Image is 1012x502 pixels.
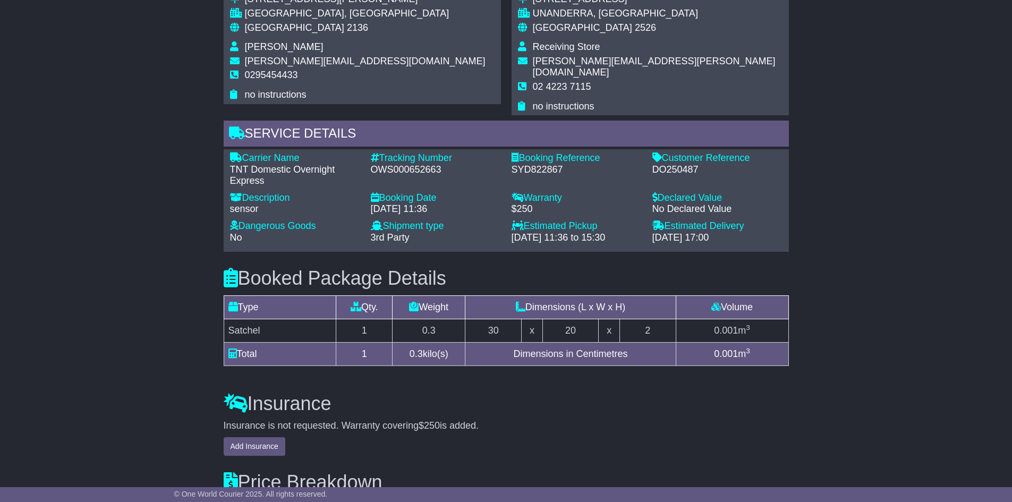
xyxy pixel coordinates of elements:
[245,56,486,66] span: [PERSON_NAME][EMAIL_ADDRESS][DOMAIN_NAME]
[676,342,788,365] td: m
[465,319,522,342] td: 30
[714,325,738,336] span: 0.001
[652,192,783,204] div: Declared Value
[224,420,789,432] div: Insurance is not requested. Warranty covering is added.
[245,41,324,52] span: [PERSON_NAME]
[224,268,789,289] h3: Booked Package Details
[419,420,440,431] span: $250
[746,324,750,331] sup: 3
[336,342,393,365] td: 1
[652,232,783,244] div: [DATE] 17:00
[512,192,642,204] div: Warranty
[230,164,360,187] div: TNT Domestic Overnight Express
[224,121,789,149] div: Service Details
[746,347,750,355] sup: 3
[230,152,360,164] div: Carrier Name
[512,203,642,215] div: $250
[652,152,783,164] div: Customer Reference
[533,56,776,78] span: [PERSON_NAME][EMAIL_ADDRESS][PERSON_NAME][DOMAIN_NAME]
[714,348,738,359] span: 0.001
[245,8,486,20] div: [GEOGRAPHIC_DATA], [GEOGRAPHIC_DATA]
[336,295,393,319] td: Qty.
[230,192,360,204] div: Description
[522,319,542,342] td: x
[245,22,344,33] span: [GEOGRAPHIC_DATA]
[224,393,789,414] h3: Insurance
[676,295,788,319] td: Volume
[410,348,423,359] span: 0.3
[619,319,676,342] td: 2
[635,22,656,33] span: 2526
[371,232,410,243] span: 3rd Party
[230,232,242,243] span: No
[371,152,501,164] div: Tracking Number
[512,232,642,244] div: [DATE] 11:36 to 15:30
[465,295,676,319] td: Dimensions (L x W x H)
[224,295,336,319] td: Type
[542,319,599,342] td: 20
[652,164,783,176] div: DO250487
[512,220,642,232] div: Estimated Pickup
[533,22,632,33] span: [GEOGRAPHIC_DATA]
[465,342,676,365] td: Dimensions in Centimetres
[599,319,619,342] td: x
[512,164,642,176] div: SYD822867
[174,490,328,498] span: © One World Courier 2025. All rights reserved.
[245,89,307,100] span: no instructions
[371,164,501,176] div: OWS000652663
[512,152,642,164] div: Booking Reference
[371,220,501,232] div: Shipment type
[533,41,600,52] span: Receiving Store
[245,70,298,80] span: 0295454433
[224,437,285,456] button: Add Insurance
[230,220,360,232] div: Dangerous Goods
[371,203,501,215] div: [DATE] 11:36
[533,101,594,112] span: no instructions
[393,319,465,342] td: 0.3
[224,472,789,493] h3: Price Breakdown
[371,192,501,204] div: Booking Date
[230,203,360,215] div: sensor
[652,220,783,232] div: Estimated Delivery
[393,295,465,319] td: Weight
[224,319,336,342] td: Satchel
[336,319,393,342] td: 1
[393,342,465,365] td: kilo(s)
[533,81,591,92] span: 02 4223 7115
[347,22,368,33] span: 2136
[652,203,783,215] div: No Declared Value
[533,8,783,20] div: UNANDERRA, [GEOGRAPHIC_DATA]
[676,319,788,342] td: m
[224,342,336,365] td: Total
